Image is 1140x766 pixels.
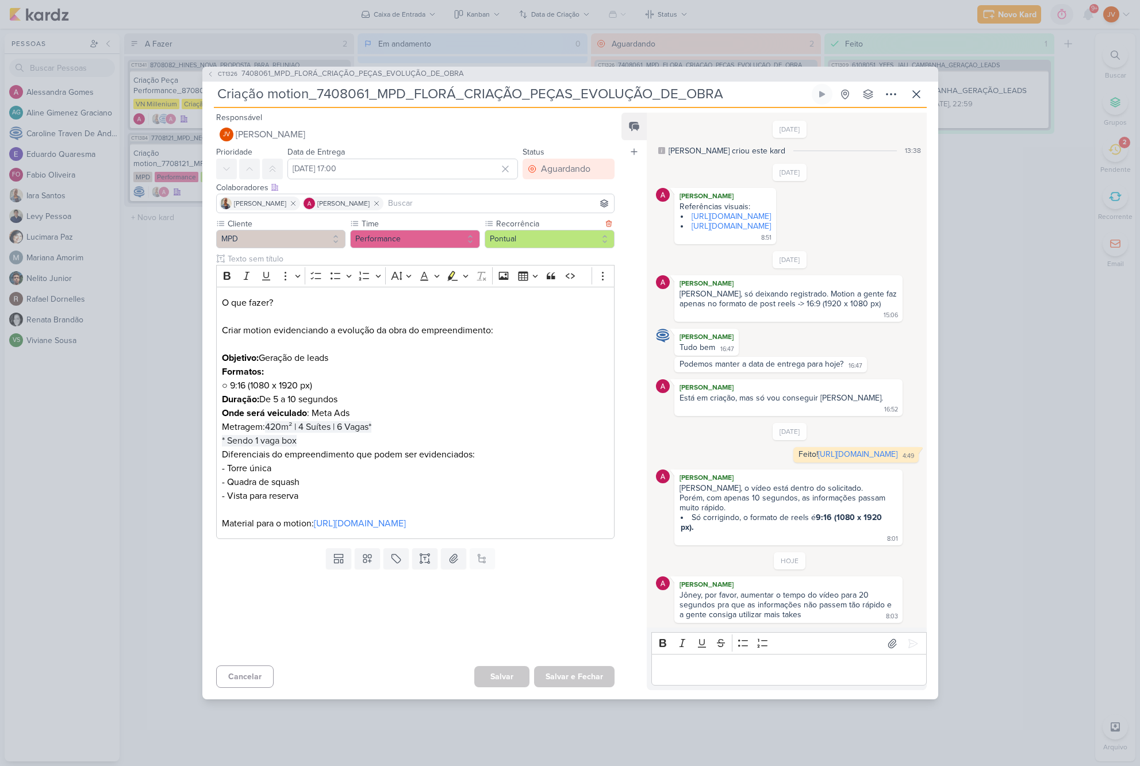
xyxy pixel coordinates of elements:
div: [PERSON_NAME] [677,472,900,483]
span: [PERSON_NAME] [317,198,370,209]
p: JV [223,132,230,138]
button: Cancelar [216,665,274,688]
div: [PERSON_NAME] [677,331,736,342]
div: Editor editing area: main [216,287,615,539]
div: 16:47 [849,361,862,371]
div: 16:47 [720,345,734,354]
img: Alessandra Gomes [304,198,315,209]
div: 8:01 [887,534,898,544]
button: MPD [216,230,346,248]
p: O que fazer? Criar motion evidenciando a evolução da obra do empreendimento: Geração de leads [222,296,608,365]
div: Porém, com apenas 10 segundos, as informações passam muito rápido. [680,493,897,513]
div: Feito! [799,449,897,459]
a: [URL][DOMAIN_NAME] [692,221,771,231]
div: 8:51 [761,233,771,242]
strong: 9:16 (1080 x 1920 px). [681,513,884,532]
a: [URL][DOMAIN_NAME] [818,449,897,459]
span: [PERSON_NAME] [234,198,286,209]
input: Buscar [386,197,612,210]
button: JV [PERSON_NAME] [216,124,615,145]
span: * Sendo 1 vaga box [222,435,297,446]
div: Colaboradores [216,182,615,194]
div: [PERSON_NAME], só deixando registrado. Motion a gente faz apenas no formato de post reels -> 16:9... [680,289,899,309]
div: Editor toolbar [216,265,615,287]
button: CT1326 7408061_MPD_FLORÁ_CRIAÇÃO_PEÇAS_EVOLUÇÃO_DE_OBRA [207,68,464,80]
div: [PERSON_NAME] criou este kard [669,145,785,157]
span: [PERSON_NAME] [236,128,305,141]
div: 4:49 [903,452,914,461]
input: Select a date [287,159,519,179]
div: Ligar relógio [817,90,827,99]
img: Alessandra Gomes [656,469,670,483]
img: Alessandra Gomes [656,188,670,202]
img: Alessandra Gomes [656,379,670,393]
label: Responsável [216,113,262,122]
div: 16:52 [884,405,898,414]
div: 13:38 [905,145,921,156]
label: Cliente [227,218,346,230]
div: Editor editing area: main [651,654,926,686]
div: Jôney, por favor, aumentar o tempo do vídeo para 20 segundos pra que as informações não passem tã... [680,590,894,619]
div: Podemos manter a data de entrega para hoje? [680,359,843,369]
div: [PERSON_NAME], o vídeo está dentro do solicitado. [680,483,897,493]
div: Aguardando [541,162,590,176]
div: Editor toolbar [651,632,926,655]
label: Time [360,218,480,230]
strong: Formatos: [222,366,264,378]
button: Pontual [485,230,615,248]
input: Texto sem título [225,253,615,265]
span: 420m² | 4 Suítes | 6 Vagas* [265,421,371,433]
label: Prioridade [216,147,252,157]
strong: Duração: [222,394,259,405]
li: Só corrigindo, o formato de reels é [681,513,897,532]
div: [PERSON_NAME] [677,579,900,590]
div: [PERSON_NAME] [677,382,900,393]
div: Referências visuais: [680,202,771,211]
p: - Vista para reserva Material para o motion: [222,489,608,530]
img: Alessandra Gomes [656,576,670,590]
button: Aguardando [523,159,615,179]
button: Performance [350,230,480,248]
strong: Objetivo: [222,352,259,364]
div: Tudo bem [680,342,715,352]
strong: Onde será veiculado [222,407,307,419]
img: Iara Santos [220,198,232,209]
a: [URL][DOMAIN_NAME] [692,211,771,221]
span: CT1326 [216,70,239,78]
img: Alessandra Gomes [656,275,670,289]
a: [URL][DOMAIN_NAME] [314,518,406,529]
p: ○ 9:16 (1080 x 1920 px) De 5 a 10 segundos : Meta Ads Metragem: Diferenciais do empreendimento qu... [222,365,608,489]
label: Recorrência [495,218,602,230]
div: [PERSON_NAME] [677,190,774,202]
span: 7408061_MPD_FLORÁ_CRIAÇÃO_PEÇAS_EVOLUÇÃO_DE_OBRA [241,68,464,80]
div: 15:06 [884,311,898,320]
label: Data de Entrega [287,147,345,157]
div: Está em criação, mas só vou conseguir [PERSON_NAME]. [680,393,883,403]
img: Caroline Traven De Andrade [656,329,670,342]
div: Joney Viana [220,128,233,141]
div: [PERSON_NAME] [677,278,900,289]
label: Status [523,147,544,157]
div: 8:03 [886,612,898,621]
input: Kard Sem Título [214,84,809,105]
